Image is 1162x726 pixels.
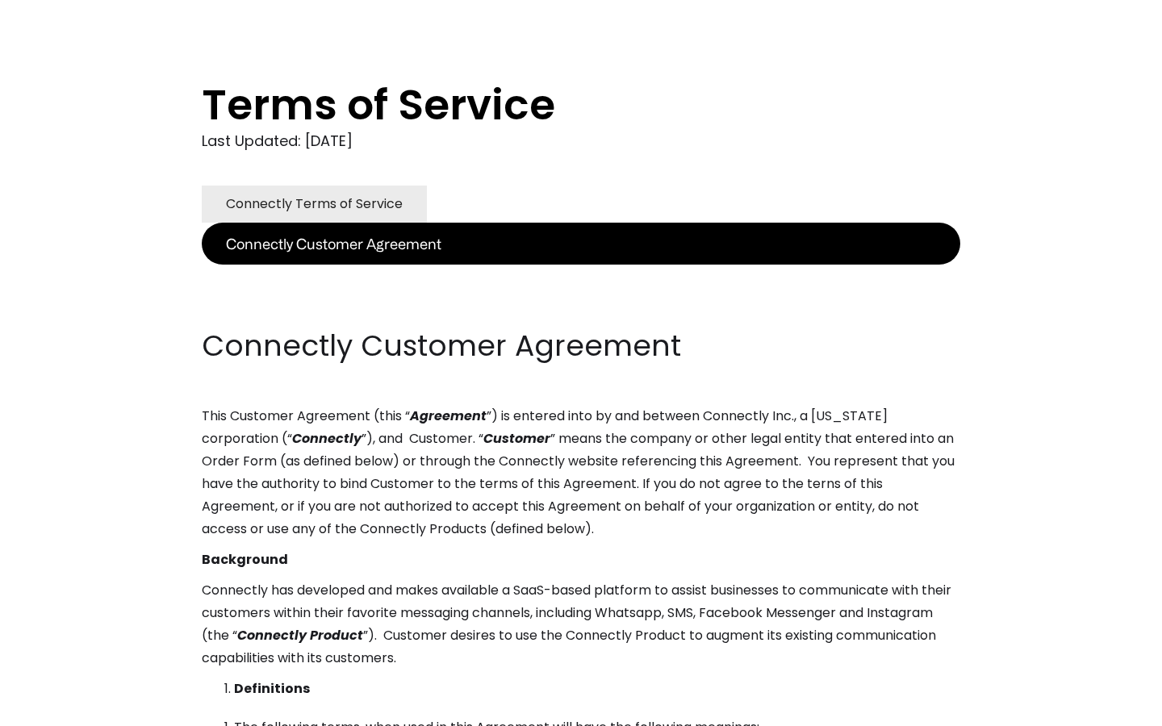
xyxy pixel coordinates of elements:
[202,405,960,540] p: This Customer Agreement (this “ ”) is entered into by and between Connectly Inc., a [US_STATE] co...
[202,326,960,366] h2: Connectly Customer Agreement
[226,193,403,215] div: Connectly Terms of Service
[202,265,960,287] p: ‍
[202,550,288,569] strong: Background
[237,626,363,645] em: Connectly Product
[16,696,97,720] aside: Language selected: English
[226,232,441,255] div: Connectly Customer Agreement
[410,407,487,425] em: Agreement
[32,698,97,720] ul: Language list
[202,81,896,129] h1: Terms of Service
[292,429,362,448] em: Connectly
[483,429,550,448] em: Customer
[202,295,960,318] p: ‍
[234,679,310,698] strong: Definitions
[202,579,960,670] p: Connectly has developed and makes available a SaaS-based platform to assist businesses to communi...
[202,129,960,153] div: Last Updated: [DATE]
